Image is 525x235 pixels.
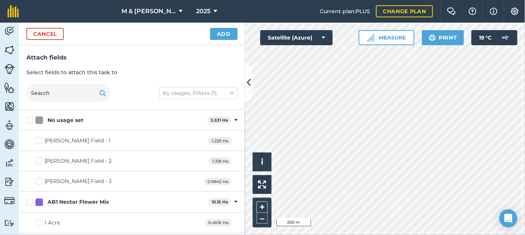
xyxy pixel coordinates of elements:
[4,176,15,188] img: svg+xml;base64,PD94bWwgdmVyc2lvbj0iMS4wIiBlbmNvZGluZz0idXRmLTgiPz4KPCEtLSBHZW5lcmF0b3I6IEFkb2JlIE...
[367,34,375,41] img: Ruler icon
[499,209,517,227] div: Open Intercom Messenger
[48,116,83,124] div: No usage set
[359,30,414,45] button: Measure
[121,7,176,16] span: M & [PERSON_NAME]
[26,68,238,76] p: Select fields to attach this task to
[26,84,111,102] input: Search
[320,7,370,15] span: Current plan : PLUS
[4,195,15,206] img: svg+xml;base64,PD94bWwgdmVyc2lvbj0iMS4wIiBlbmNvZGluZz0idXRmLTgiPz4KPCEtLSBHZW5lcmF0b3I6IEFkb2JlIE...
[48,198,109,206] div: AB1 Nectar Flower Mix
[196,7,210,16] span: 2025
[498,30,513,45] img: svg+xml;base64,PD94bWwgdmVyc2lvbj0iMS4wIiBlbmNvZGluZz0idXRmLTgiPz4KPCEtLSBHZW5lcmF0b3I6IEFkb2JlIE...
[99,89,106,98] img: svg+xml;base64,PHN2ZyB4bWxucz0iaHR0cDovL3d3dy53My5vcmcvMjAwMC9zdmciIHdpZHRoPSIxOSIgaGVpZ2h0PSIyNC...
[260,30,333,45] button: Satellite (Azure)
[429,33,436,42] img: svg+xml;base64,PHN2ZyB4bWxucz0iaHR0cDovL3d3dy53My5vcmcvMjAwMC9zdmciIHdpZHRoPSIxOSIgaGVpZ2h0PSIyNC...
[376,5,433,17] a: Change plan
[261,157,263,166] span: i
[4,26,15,37] img: svg+xml;base64,PD94bWwgdmVyc2lvbj0iMS4wIiBlbmNvZGluZz0idXRmLTgiPz4KPCEtLSBHZW5lcmF0b3I6IEFkb2JlIE...
[471,30,517,45] button: 19 °C
[468,8,477,15] img: A question mark icon
[510,8,519,15] img: A cog icon
[256,201,268,213] button: +
[212,199,228,204] strong: 10.15 Ha
[447,8,456,15] img: Two speech bubbles overlapping with the left bubble in the forefront
[45,219,60,227] div: 1 Acre
[4,220,15,227] img: svg+xml;base64,PD94bWwgdmVyc2lvbj0iMS4wIiBlbmNvZGluZz0idXRmLTgiPz4KPCEtLSBHZW5lcmF0b3I6IEFkb2JlIE...
[205,219,232,227] span: 0.4616 Ha
[26,53,238,63] h3: Attach fields
[4,101,15,112] img: svg+xml;base64,PHN2ZyB4bWxucz0iaHR0cDovL3d3dy53My5vcmcvMjAwMC9zdmciIHdpZHRoPSI1NiIgaGVpZ2h0PSI2MC...
[210,117,228,123] strong: 3.531 Ha
[490,7,497,16] img: svg+xml;base64,PHN2ZyB4bWxucz0iaHR0cDovL3d3dy53My5vcmcvMjAwMC9zdmciIHdpZHRoPSIxNyIgaGVpZ2h0PSIxNy...
[4,120,15,131] img: svg+xml;base64,PD94bWwgdmVyc2lvbj0iMS4wIiBlbmNvZGluZz0idXRmLTgiPz4KPCEtLSBHZW5lcmF0b3I6IEFkb2JlIE...
[4,82,15,93] img: svg+xml;base64,PHN2ZyB4bWxucz0iaHR0cDovL3d3dy53My5vcmcvMjAwMC9zdmciIHdpZHRoPSI1NiIgaGVpZ2h0PSI2MC...
[210,28,238,40] button: Add
[209,157,232,165] span: 1.318 Ha
[26,28,64,40] button: Cancel
[4,157,15,169] img: svg+xml;base64,PD94bWwgdmVyc2lvbj0iMS4wIiBlbmNvZGluZz0idXRmLTgiPz4KPCEtLSBHZW5lcmF0b3I6IEFkb2JlIE...
[422,30,464,45] button: Print
[4,44,15,56] img: svg+xml;base64,PHN2ZyB4bWxucz0iaHR0cDovL3d3dy53My5vcmcvMjAwMC9zdmciIHdpZHRoPSI1NiIgaGVpZ2h0PSI2MC...
[4,139,15,150] img: svg+xml;base64,PD94bWwgdmVyc2lvbj0iMS4wIiBlbmNvZGluZz0idXRmLTgiPz4KPCEtLSBHZW5lcmF0b3I6IEFkb2JlIE...
[208,137,232,145] span: 1.229 Ha
[45,177,112,185] div: [PERSON_NAME] Field - 3
[4,64,15,74] img: svg+xml;base64,PD94bWwgdmVyc2lvbj0iMS4wIiBlbmNvZGluZz0idXRmLTgiPz4KPCEtLSBHZW5lcmF0b3I6IEFkb2JlIE...
[204,178,232,186] span: 0.9842 Ha
[253,153,272,171] button: i
[159,87,238,99] button: By usages, Filters (1)
[8,5,19,17] img: fieldmargin Logo
[258,180,266,189] img: Four arrows, one pointing top left, one top right, one bottom right and the last bottom left
[256,213,268,224] button: –
[479,30,492,45] span: 19 ° C
[45,137,111,145] div: [PERSON_NAME] Field - 1
[45,157,112,165] div: [PERSON_NAME] Field - 2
